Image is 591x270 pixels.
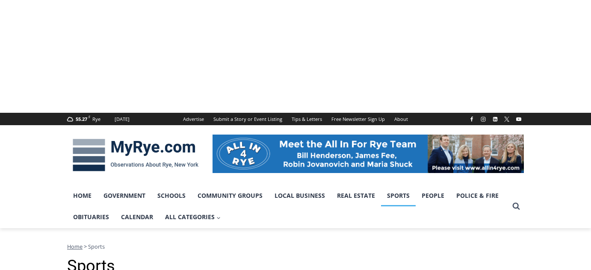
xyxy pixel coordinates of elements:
[76,116,87,122] span: 55.27
[178,113,209,125] a: Advertise
[508,199,524,214] button: View Search Form
[98,185,151,206] a: Government
[115,115,130,123] div: [DATE]
[178,113,413,125] nav: Secondary Navigation
[209,113,287,125] a: Submit a Story or Event Listing
[390,113,413,125] a: About
[67,185,98,206] a: Home
[192,185,269,206] a: Community Groups
[92,115,100,123] div: Rye
[84,243,87,250] span: >
[159,206,227,228] a: All Categories
[67,206,115,228] a: Obituaries
[450,185,505,206] a: Police & Fire
[89,114,90,119] span: F
[165,212,221,222] span: All Categories
[67,243,83,250] a: Home
[331,185,381,206] a: Real Estate
[269,185,331,206] a: Local Business
[287,113,327,125] a: Tips & Letters
[416,185,450,206] a: People
[467,114,477,124] a: Facebook
[327,113,390,125] a: Free Newsletter Sign Up
[514,114,524,124] a: YouTube
[213,135,524,173] img: All in for Rye
[490,114,500,124] a: Linkedin
[115,206,159,228] a: Calendar
[381,185,416,206] a: Sports
[502,114,512,124] a: X
[478,114,488,124] a: Instagram
[151,185,192,206] a: Schools
[67,185,508,228] nav: Primary Navigation
[88,243,105,250] span: Sports
[67,242,524,251] nav: Breadcrumbs
[67,133,204,177] img: MyRye.com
